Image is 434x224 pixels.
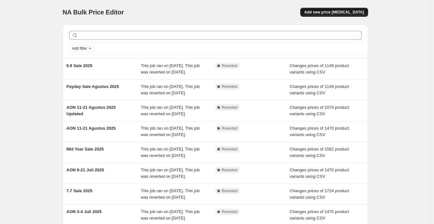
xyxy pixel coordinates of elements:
[141,209,200,220] span: This job ran on [DATE]. This job was reverted on [DATE].
[222,126,238,131] span: Reverted
[141,188,200,200] span: This job ran on [DATE]. This job was reverted on [DATE].
[304,10,364,15] span: Add new price [MEDICAL_DATA]
[69,45,95,52] button: Add filter
[67,105,116,116] span: AON 11-21 Agustus 2025 Updated
[222,147,238,152] span: Reverted
[222,105,238,110] span: Reverted
[141,126,200,137] span: This job ran on [DATE]. This job was reverted on [DATE].
[290,209,349,220] span: Changes prices of 1470 product variants using CSV
[141,147,200,158] span: This job ran on [DATE]. This job was reverted on [DATE].
[222,168,238,173] span: Reverted
[67,84,119,89] span: Payday Sale Agustus 2025
[67,126,116,131] span: AON 11-21 Agustus 2025
[222,188,238,194] span: Reverted
[141,63,200,74] span: This job ran on [DATE]. This job was reverted on [DATE].
[222,63,238,68] span: Reverted
[290,188,349,200] span: Changes prices of 1724 product variants using CSV
[222,84,238,89] span: Reverted
[290,63,349,74] span: Changes prices of 1149 product variants using CSV
[67,188,93,193] span: 7.7 Sale 2025
[290,126,349,137] span: Changes prices of 1470 product variants using CSV
[141,105,200,116] span: This job ran on [DATE]. This job was reverted on [DATE].
[67,168,104,172] span: AON 9-21 Juli 2025
[72,46,87,51] span: Add filter
[300,8,368,17] button: Add new price [MEDICAL_DATA]
[63,9,124,16] span: NA Bulk Price Editor
[290,168,349,179] span: Changes prices of 1470 product variants using CSV
[67,147,104,151] span: Mid Year Sale 2025
[290,147,349,158] span: Changes prices of 1562 product variants using CSV
[141,84,200,95] span: This job ran on [DATE]. This job was reverted on [DATE].
[290,84,349,95] span: Changes prices of 1149 product variants using CSV
[141,168,200,179] span: This job ran on [DATE]. This job was reverted on [DATE].
[67,63,93,68] span: 9.9 Sale 2025
[222,209,238,214] span: Reverted
[67,209,102,214] span: AON 3-4 Juli 2025
[290,105,349,116] span: Changes prices of 1074 product variants using CSV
